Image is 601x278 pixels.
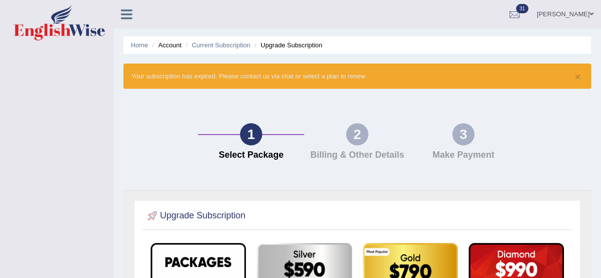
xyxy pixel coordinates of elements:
li: Upgrade Subscription [252,40,322,50]
h4: Select Package [203,150,299,160]
h2: Upgrade Subscription [145,208,245,223]
a: Home [131,41,148,49]
a: Current Subscription [192,41,250,49]
div: 3 [452,123,475,145]
div: Your subscription has expired. Please contact us via chat or select a plan to renew [123,64,591,89]
button: × [575,71,581,82]
div: 2 [346,123,368,145]
div: 1 [240,123,262,145]
li: Account [150,40,181,50]
h4: Billing & Other Details [309,150,405,160]
span: 31 [516,4,528,13]
h4: Make Payment [415,150,512,160]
